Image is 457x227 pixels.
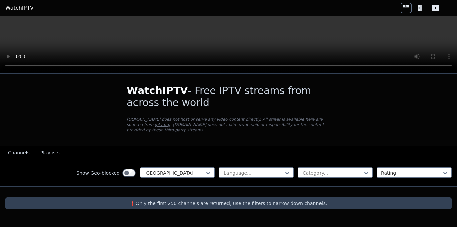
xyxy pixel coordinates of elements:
a: iptv-org [155,122,170,127]
h1: - Free IPTV streams from across the world [127,85,330,109]
p: ❗️Only the first 250 channels are returned, use the filters to narrow down channels. [8,200,449,207]
button: Channels [8,147,30,159]
a: WatchIPTV [5,4,34,12]
label: Show Geo-blocked [76,169,120,176]
span: WatchIPTV [127,85,188,96]
p: [DOMAIN_NAME] does not host or serve any video content directly. All streams available here are s... [127,117,330,133]
button: Playlists [40,147,60,159]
